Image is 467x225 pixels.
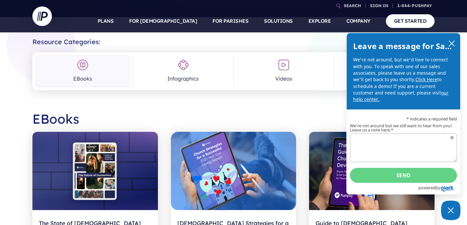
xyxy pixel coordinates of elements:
[32,33,435,46] h2: Resource Categories:
[212,10,248,32] a: FOR PARISHES
[436,183,440,192] span: by
[350,133,457,162] textarea: We're not around but we still want to hear from you! Leave us a note here.
[98,10,114,32] a: PLANS
[264,10,293,32] a: SOLUTIONS
[171,132,296,210] img: year end giving season strategies for churches ebook
[441,201,461,220] button: Close Chatbox
[32,106,435,132] h2: EBooks
[350,117,457,121] p: * indicates a required field
[278,59,290,71] img: Videos Icon
[350,124,457,132] label: We're not around but we still want to hear from you! Leave us a note here.*
[450,136,454,139] span: Required field
[77,59,89,71] img: EBooks Icon
[136,56,230,87] a: Infographics
[346,33,461,194] div: olark chatbox
[36,56,129,87] a: EBooks
[346,10,370,32] a: COMPANY
[308,10,331,32] a: EXPLORE
[350,168,457,183] button: Send
[418,183,436,192] span: powered
[353,90,449,102] a: our help center.
[386,14,435,28] a: GET STARTED
[447,39,457,48] button: close chatbox
[418,183,460,194] a: Powered by Olark
[353,40,454,53] h2: Leave a message for Sales!
[129,10,197,32] a: FOR [DEMOGRAPHIC_DATA]
[353,56,454,103] p: We're not around, but we'd love to connect with you. To speak with one of our sales associates, p...
[415,76,437,82] a: Click Here
[177,59,189,71] img: Infographics Icon
[338,56,431,87] a: Webinars
[237,56,330,87] a: Videos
